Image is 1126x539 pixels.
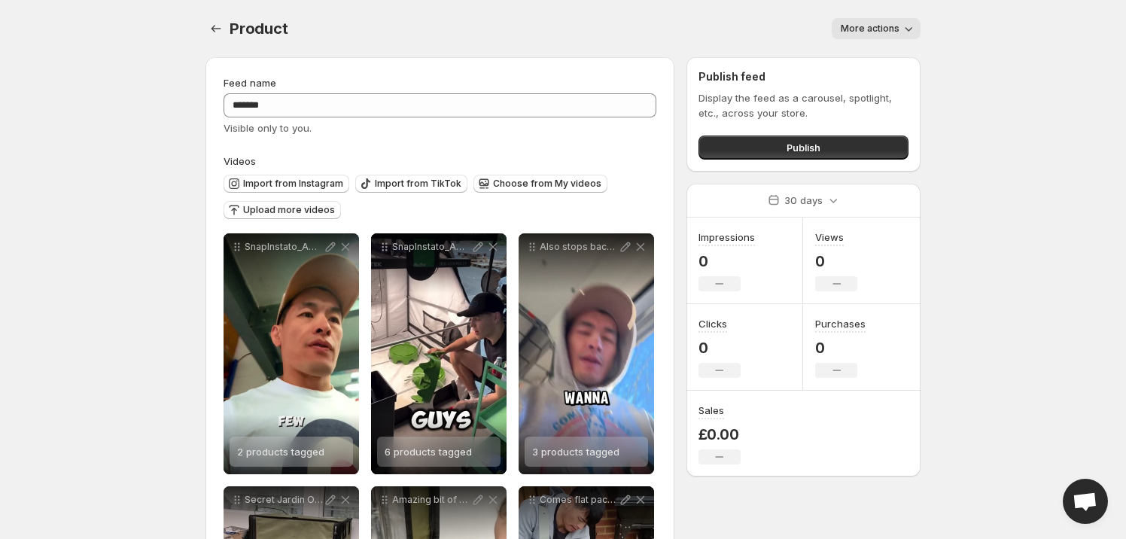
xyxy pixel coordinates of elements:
[205,18,227,39] button: Settings
[245,241,323,253] p: SnapInstato_AQORFtJBWZTHUxmi3jkI1SWUt2CBbL2ykq28zJNaQl1cRKRPJej5g9PovB28iBnmqqTnKli71W_WoDmTD6sl0...
[815,252,857,270] p: 0
[473,175,607,193] button: Choose from My videos
[698,230,755,245] h3: Impressions
[224,122,312,134] span: Visible only to you.
[540,494,618,506] p: Comes flat packed Very good value Optional flexi or hard tray
[698,316,727,331] h3: Clicks
[698,339,741,357] p: 0
[815,316,866,331] h3: Purchases
[532,446,619,458] span: 3 products tagged
[237,446,324,458] span: 2 products tagged
[224,175,349,193] button: Import from Instagram
[698,252,755,270] p: 0
[392,494,470,506] p: Amazing bit of kit to add an extra vent duct holes into your tent Check out the Secret Jardin DF1...
[841,23,899,35] span: More actions
[784,193,823,208] p: 30 days
[698,90,908,120] p: Display the feed as a carousel, spotlight, etc., across your store.
[815,339,866,357] p: 0
[698,69,908,84] h2: Publish feed
[832,18,921,39] button: More actions
[243,204,335,216] span: Upload more videos
[540,241,618,253] p: Also stops backflow so your lines remain charged for the next irrigation event which means your l...
[493,178,601,190] span: Choose from My videos
[787,140,820,155] span: Publish
[519,233,654,474] div: Also stops backflow so your lines remain charged for the next irrigation event which means your l...
[385,446,472,458] span: 6 products tagged
[698,136,908,160] button: Publish
[371,233,507,474] div: SnapInstato_AQNu0Ecg4vvJh9UAIpaWrsdGB8gMNJbBSjAzu3o8SOCXsjAg7VBMSoPQUV8RHJGCITv0nRRL4tlRDiiZ0gKZz...
[698,425,741,443] p: £0.00
[815,230,844,245] h3: Views
[355,175,467,193] button: Import from TikTok
[224,77,276,89] span: Feed name
[392,241,470,253] p: SnapInstato_AQNu0Ecg4vvJh9UAIpaWrsdGB8gMNJbBSjAzu3o8SOCXsjAg7VBMSoPQUV8RHJGCITv0nRRL4tlRDiiZ0gKZz...
[698,403,724,418] h3: Sales
[375,178,461,190] span: Import from TikTok
[1063,479,1108,524] a: Open chat
[224,155,256,167] span: Videos
[224,233,359,474] div: SnapInstato_AQORFtJBWZTHUxmi3jkI1SWUt2CBbL2ykq28zJNaQl1cRKRPJej5g9PovB28iBnmqqTnKli71W_WoDmTD6sl0...
[230,20,288,38] span: Product
[245,494,323,506] p: Secret Jardin Original Grow 60 355 Making your wins our priority WeGotYou thehydrobros WeGotYou M...
[224,201,341,219] button: Upload more videos
[243,178,343,190] span: Import from Instagram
